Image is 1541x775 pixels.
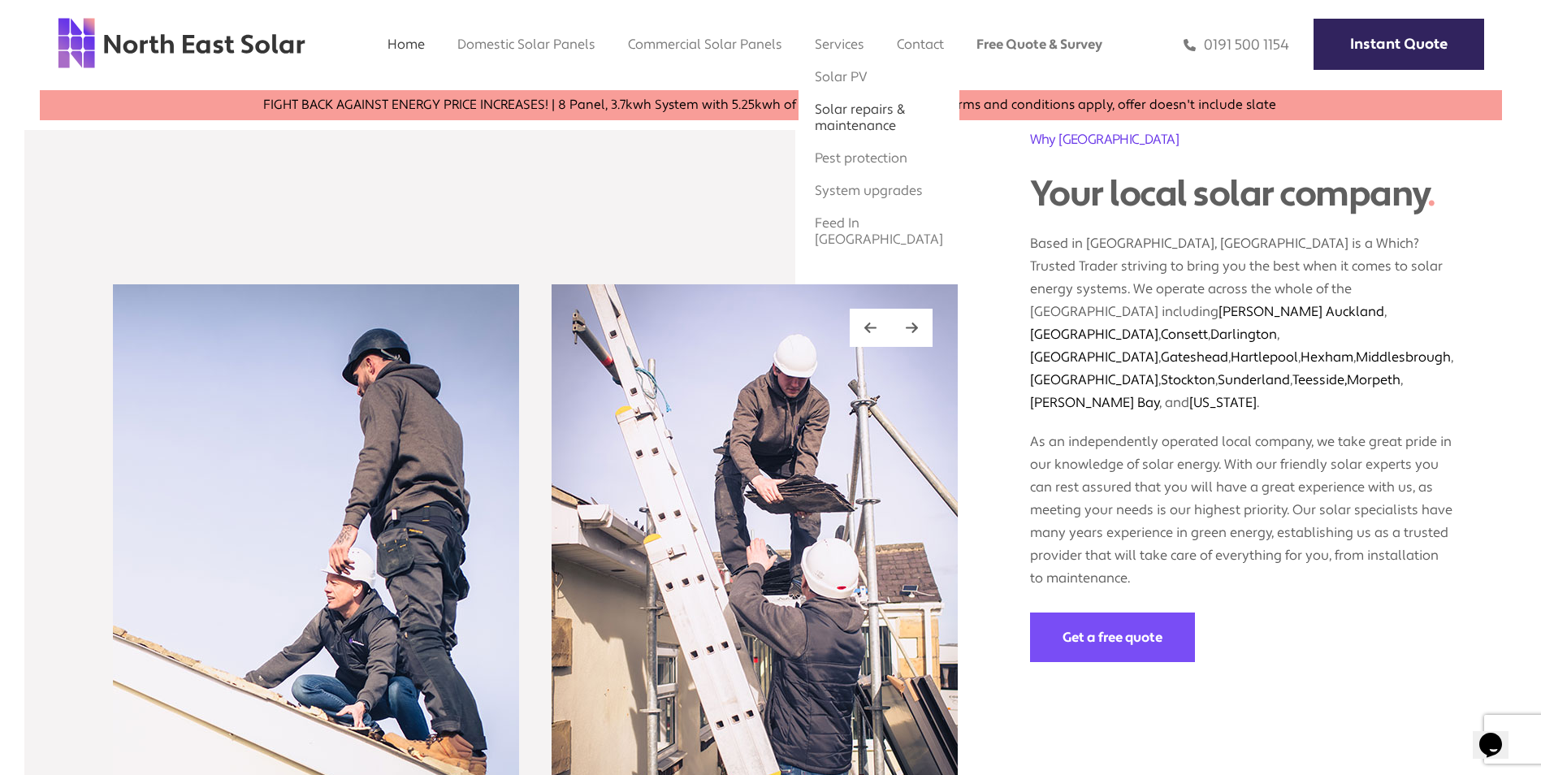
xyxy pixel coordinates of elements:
[906,321,918,335] img: right arrow
[457,36,595,53] a: Domestic Solar Panels
[1030,216,1453,414] p: Based in [GEOGRAPHIC_DATA], [GEOGRAPHIC_DATA] is a Which? Trusted Trader striving to bring you th...
[1030,349,1158,366] a: [GEOGRAPHIC_DATA]
[815,214,943,248] a: Feed In [GEOGRAPHIC_DATA]
[1189,394,1257,411] a: [US_STATE]
[1347,371,1400,388] a: Morpeth
[897,36,944,53] a: Contact
[1219,303,1384,320] a: [PERSON_NAME] Auckland
[1161,349,1228,366] a: Gateshead
[1030,613,1195,662] a: Get a free quote
[1030,173,1453,216] div: Your local solar company
[1427,171,1435,217] span: .
[1210,326,1277,343] a: Darlington
[1030,326,1158,343] a: [GEOGRAPHIC_DATA]
[57,16,306,70] img: north east solar logo
[815,36,864,53] a: Services
[815,149,907,167] a: Pest protection
[1301,349,1353,366] a: Hexham
[1356,349,1451,366] a: Middlesbrough
[976,36,1102,53] a: Free Quote & Survey
[1161,371,1215,388] a: Stockton
[628,36,782,53] a: Commercial Solar Panels
[1292,371,1347,388] a: Teesside,
[1314,19,1484,70] a: Instant Quote
[864,321,877,335] img: left arrow
[1030,130,1453,149] h2: Why [GEOGRAPHIC_DATA]
[387,36,425,53] a: Home
[1030,371,1158,388] a: [GEOGRAPHIC_DATA]
[1161,326,1208,343] a: Consett
[1473,710,1525,759] iframe: chat widget
[1184,36,1289,54] a: 0191 500 1154
[1218,371,1290,388] a: Sunderland
[1184,36,1196,54] img: phone icon
[815,182,923,199] a: System upgrades
[815,68,868,85] a: Solar PV
[815,101,905,134] a: Solar repairs & maintenance
[1030,394,1159,411] a: [PERSON_NAME] Bay
[1030,414,1453,590] p: As an independently operated local company, we take great pride in our knowledge of solar energy....
[1231,349,1298,366] a: Hartlepool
